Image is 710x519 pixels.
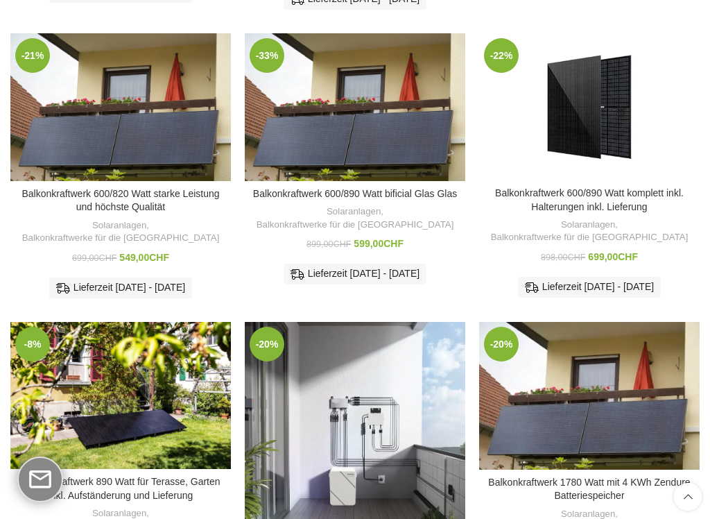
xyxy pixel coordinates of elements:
[568,253,586,262] span: CHF
[257,219,454,232] a: Balkonkraftwerke für die [GEOGRAPHIC_DATA]
[92,219,146,232] a: Solaranlagen
[674,483,702,511] a: Scroll to top button
[383,238,404,249] span: CHF
[484,38,519,73] span: -22%
[354,238,404,249] bdi: 599,00
[10,322,231,469] img: Steckerkraftwerk für die Terrasse oder Garten
[479,322,700,469] a: Balkonkraftwerk 1780 Watt mit 4 KWh Zendure Batteriespeicher
[327,205,381,219] a: Solaranlagen
[15,327,50,361] span: -8%
[99,253,117,263] span: CHF
[10,33,231,180] img: Balkonkraftwerke für die Schweiz2_XL
[561,219,615,232] a: Solaranlagen
[149,252,169,263] span: CHF
[491,231,689,244] a: Balkonkraftwerke für die [GEOGRAPHIC_DATA]
[17,219,224,245] div: ,
[518,277,661,298] div: Lieferzeit [DATE] - [DATE]
[484,327,519,361] span: -20%
[618,251,638,262] span: CHF
[22,232,220,245] a: Balkonkraftwerke für die [GEOGRAPHIC_DATA]
[21,476,220,501] a: Steckerkraftwerk 890 Watt für Terasse, Garten inkl. Aufständerung und Lieferung
[588,251,638,262] bdi: 699,00
[250,38,284,73] span: -33%
[245,33,465,180] img: Balkonkraftwerk 600/890 Watt bificial Glas Glas
[15,38,50,73] span: -21%
[495,187,684,212] a: Balkonkraftwerk 600/890 Watt komplett inkl. Halterungen inkl. Lieferung
[252,205,458,231] div: ,
[488,477,690,502] a: Balkonkraftwerk 1780 Watt mit 4 KWh Zendure Batteriespeicher
[250,327,284,361] span: -20%
[479,33,700,180] a: Balkonkraftwerk 600/890 Watt komplett inkl. Halterungen inkl. Lieferung
[21,188,219,213] a: Balkonkraftwerk 600/820 Watt starke Leistung und höchste Qualität
[541,253,585,262] bdi: 898,00
[486,219,693,244] div: ,
[10,33,231,180] a: Balkonkraftwerk 600/820 Watt starke Leistung und höchste Qualität
[119,252,169,263] bdi: 549,00
[253,188,457,199] a: Balkonkraftwerk 600/890 Watt bificial Glas Glas
[72,253,116,263] bdi: 699,00
[49,278,192,298] div: Lieferzeit [DATE] - [DATE]
[334,239,352,249] span: CHF
[284,264,426,284] div: Lieferzeit [DATE] - [DATE]
[10,322,231,469] a: Steckerkraftwerk 890 Watt für Terasse, Garten inkl. Aufständerung und Lieferung
[306,239,351,249] bdi: 899,00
